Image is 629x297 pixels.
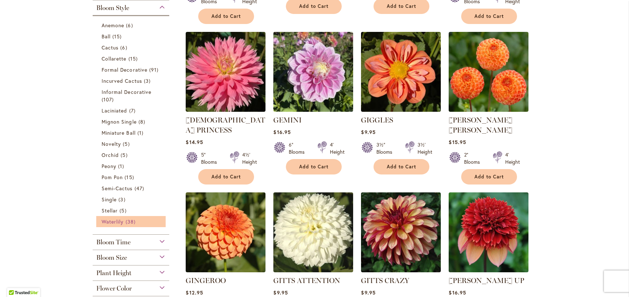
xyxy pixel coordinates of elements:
a: Informal Decorative 107 [102,88,162,103]
div: 6" Blooms [289,141,309,155]
span: Pom Pon [102,174,123,181]
span: Bloom Size [96,254,127,262]
button: Add to Cart [461,169,517,185]
a: GINGER WILLO [449,106,528,113]
span: Waterlily [102,218,123,225]
span: 1 [118,162,126,170]
span: Mignon Single [102,118,137,125]
a: GAY PRINCESS [186,106,265,113]
span: Flower Color [96,284,132,292]
a: GIGGLES [361,106,441,113]
a: Semi-Cactus 47 [102,185,162,192]
a: GITTS ATTENTION [273,267,353,274]
span: Add to Cart [387,3,416,9]
span: 15 [112,33,123,40]
span: 7 [129,107,137,114]
span: 5 [123,140,131,148]
span: $9.95 [361,129,375,135]
button: Add to Cart [374,159,429,174]
span: Novelty [102,140,121,147]
img: GINGER WILLO [449,32,528,112]
a: Cactus 6 [102,44,162,51]
a: Waterlily 38 [102,218,162,225]
span: Anemone [102,22,124,29]
a: [PERSON_NAME] UP [449,276,524,285]
span: $12.95 [186,289,203,296]
a: GITTY UP [449,267,528,274]
button: Add to Cart [198,169,254,185]
span: 5 [121,151,129,159]
span: Semi-Cactus [102,185,133,192]
span: Plant Height [96,269,131,277]
span: $16.95 [449,289,466,296]
span: Stellar [102,207,118,214]
a: Orchid 5 [102,151,162,159]
span: Bloom Style [96,4,129,12]
span: 1 [137,129,145,136]
span: 6 [120,44,129,51]
a: Novelty 5 [102,140,162,148]
iframe: Launch Accessibility Center [5,272,25,292]
a: [DEMOGRAPHIC_DATA] PRINCESS [186,116,265,134]
span: Add to Cart [211,174,241,180]
div: 3½' Height [418,141,432,155]
span: Add to Cart [211,13,241,19]
a: Pom Pon 15 [102,173,162,181]
img: Gitts Crazy [361,192,441,272]
img: GEMINI [273,32,353,112]
div: 4½' Height [242,151,257,166]
a: Gitts Crazy [361,267,441,274]
a: Incurved Cactus 3 [102,77,162,85]
a: Ball 15 [102,33,162,40]
span: Miniature Ball [102,129,136,136]
span: Bloom Time [96,238,131,246]
a: Mignon Single 8 [102,118,162,125]
span: Laciniated [102,107,127,114]
span: Single [102,196,117,203]
a: Collarette 15 [102,55,162,62]
img: GITTY UP [449,192,528,272]
span: 5 [120,207,128,214]
span: Add to Cart [299,164,328,170]
a: Peony 1 [102,162,162,170]
a: GITTS CRAZY [361,276,409,285]
button: Add to Cart [286,159,342,174]
span: 38 [126,218,137,225]
a: Stellar 5 [102,207,162,214]
a: [PERSON_NAME] [PERSON_NAME] [449,116,512,134]
span: 6 [126,21,135,29]
span: Add to Cart [387,164,416,170]
span: 47 [135,185,146,192]
span: 3 [144,77,152,85]
a: GIGGLES [361,116,393,124]
span: 8 [138,118,147,125]
span: $16.95 [273,129,291,135]
span: Add to Cart [474,13,504,19]
button: Add to Cart [198,9,254,24]
a: GINGEROO [186,276,226,285]
div: 4' Height [330,141,345,155]
a: GEMINI [273,106,353,113]
span: Ball [102,33,111,40]
span: $14.95 [186,139,203,145]
span: 15 [125,173,136,181]
img: GAY PRINCESS [186,32,265,112]
span: 91 [149,66,160,73]
div: 2" Blooms [464,151,484,166]
span: Formal Decorative [102,66,147,73]
a: Laciniated 7 [102,107,162,114]
div: 3½" Blooms [376,141,396,155]
div: 5" Blooms [201,151,221,166]
span: Orchid [102,152,119,158]
div: 4' Height [505,151,520,166]
a: Single 3 [102,196,162,203]
span: Add to Cart [474,174,504,180]
img: GINGEROO [186,192,265,272]
a: GEMINI [273,116,302,124]
span: $9.95 [361,289,375,296]
img: GITTS ATTENTION [273,192,353,272]
a: GINGEROO [186,267,265,274]
a: Formal Decorative 91 [102,66,162,73]
span: 3 [118,196,127,203]
button: Add to Cart [461,9,517,24]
